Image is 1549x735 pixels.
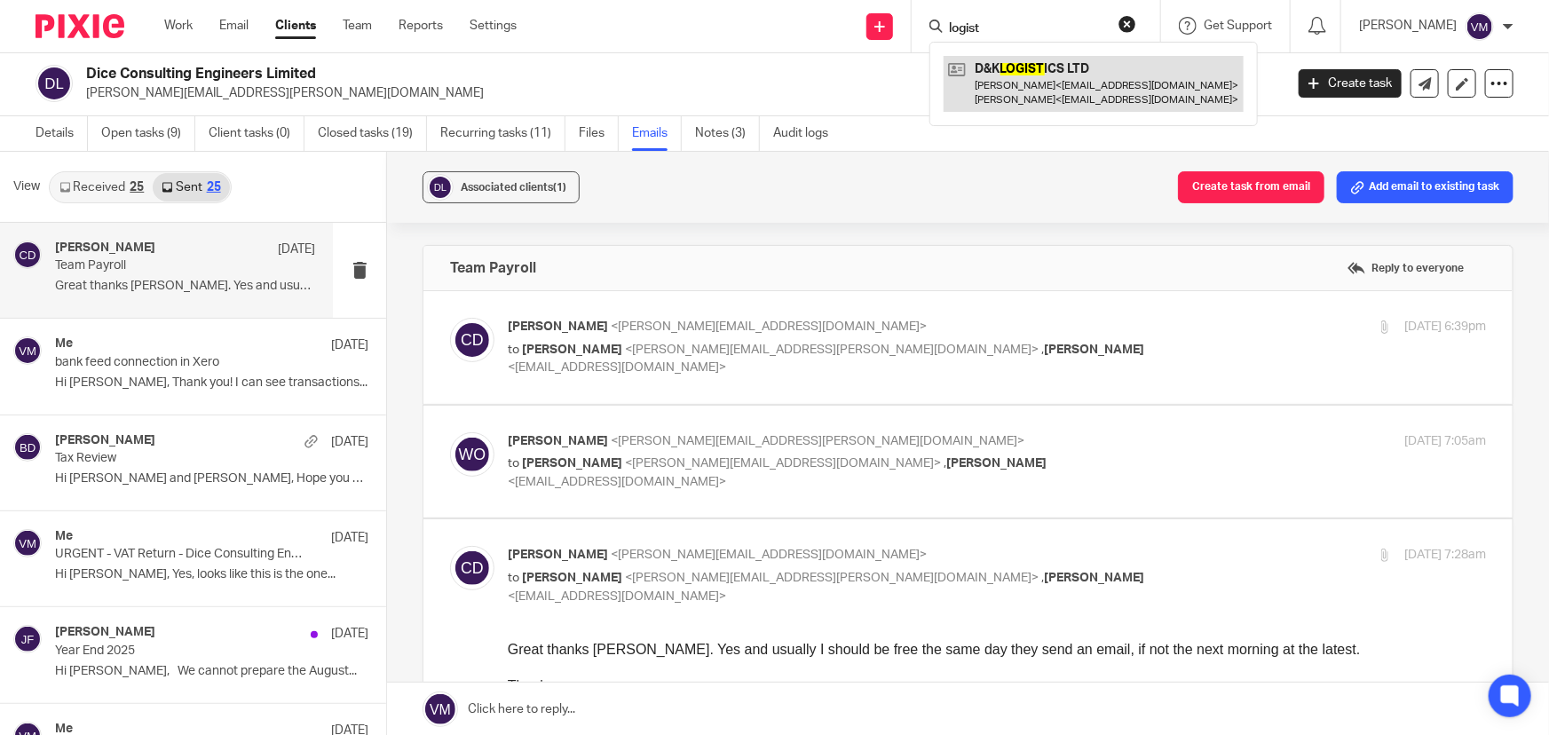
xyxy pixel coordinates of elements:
h4: Me [55,336,73,352]
p: Great thanks [PERSON_NAME]. Yes and usually I should be... [55,279,315,294]
h4: [PERSON_NAME] [55,433,155,448]
a: Recurring tasks (11) [440,116,565,151]
p: [DATE] [331,625,368,643]
span: to [508,572,519,584]
span: <[EMAIL_ADDRESS][DOMAIN_NAME]> [508,476,726,488]
span: Get Support [1204,20,1272,32]
span: , [1041,344,1044,356]
a: Team [343,17,372,35]
span: to [508,344,519,356]
img: svg%3E [450,318,494,362]
a: Open tasks (9) [101,116,195,151]
label: Reply to everyone [1343,255,1468,281]
p: [DATE] [331,336,368,354]
img: svg%3E [427,174,454,201]
img: signature_2413118915 [239,356,324,391]
img: svg%3E [13,241,42,269]
img: svg%3E [1466,12,1494,41]
img: svg%3E [13,529,42,557]
button: Create task from email [1178,171,1324,203]
span: [PERSON_NAME] [1044,572,1144,584]
a: Settings [470,17,517,35]
p: Hi [PERSON_NAME] and [PERSON_NAME], Hope you are well. The... [55,471,368,486]
span: , [944,457,946,470]
h2: Dice Consulting Engineers Limited [86,65,1035,83]
img: svg%3E [13,625,42,653]
p: [PERSON_NAME][EMAIL_ADDRESS][PERSON_NAME][DOMAIN_NAME] [86,84,1272,102]
span: [PERSON_NAME] [946,457,1047,470]
a: [PERSON_NAME][EMAIL_ADDRESS][DOMAIN_NAME] [37,428,347,442]
span: <[EMAIL_ADDRESS][DOMAIN_NAME]> [508,361,726,374]
div: 25 [207,181,221,194]
img: Image [85,350,239,391]
a: Received25 [51,173,153,202]
a: Reports [399,17,443,35]
img: svg%3E [36,65,73,102]
a: Files [579,116,619,151]
span: <[PERSON_NAME][EMAIL_ADDRESS][DOMAIN_NAME]> [611,320,927,333]
p: Hi [PERSON_NAME], Thank you! I can see transactions... [55,375,368,391]
a: Work [164,17,193,35]
span: <[EMAIL_ADDRESS][DOMAIN_NAME]> [508,590,726,603]
p: Team Payroll [55,258,264,273]
p: Tax Review [55,451,306,466]
img: Pixie [36,14,124,38]
a: Emails [632,116,682,151]
span: (1) [553,182,566,193]
span: [PERSON_NAME] [508,549,608,561]
span: <[PERSON_NAME][EMAIL_ADDRESS][PERSON_NAME][DOMAIN_NAME]> [625,344,1039,356]
span: [PERSON_NAME] [508,320,608,333]
p: [DATE] 7:05am [1404,432,1486,451]
a: Email [219,17,249,35]
span: View [13,178,40,196]
span: to [508,457,519,470]
button: Add email to existing task [1337,171,1513,203]
span: 0115 9226282 [78,410,157,424]
span: [PERSON_NAME] [1044,344,1144,356]
a: Closed tasks (19) [318,116,427,151]
h4: [PERSON_NAME] [55,625,155,640]
p: bank feed connection in Xero [55,355,306,370]
p: [DATE] [331,529,368,547]
a: Sent25 [153,173,229,202]
h4: Team Payroll [450,259,536,277]
span: <[PERSON_NAME][EMAIL_ADDRESS][DOMAIN_NAME]> [611,549,927,561]
span: , [1041,572,1044,584]
div: 25 [130,181,144,194]
p: [DATE] 7:28am [1404,546,1486,565]
button: Associated clients(1) [423,171,580,203]
img: svg%3E [450,546,494,590]
button: Clear [1118,15,1136,33]
p: [DATE] 6:39pm [1404,318,1486,336]
p: [PERSON_NAME] [1359,17,1457,35]
p: URGENT - VAT Return - Dice Consulting Engineers Ltd [55,547,306,562]
span: [PERSON_NAME] [522,457,622,470]
a: Create task [1299,69,1402,98]
img: svg%3E [13,433,42,462]
a: Details [36,116,88,151]
p: [DATE] [278,241,315,258]
img: svg%3E [13,336,42,365]
a: Audit logs [773,116,842,151]
span: Associated clients [461,182,566,193]
a: Clients [275,17,316,35]
p: [DATE] [331,433,368,451]
span: [PERSON_NAME] [522,572,622,584]
a: Notes (3) [695,116,760,151]
span: <[PERSON_NAME][EMAIL_ADDRESS][PERSON_NAME][DOMAIN_NAME]> [611,435,1024,447]
p: Hi [PERSON_NAME], We cannot prepare the August... [55,664,368,679]
span: <[PERSON_NAME][EMAIL_ADDRESS][DOMAIN_NAME]> [625,457,941,470]
p: Year End 2025 [55,644,306,659]
h4: [PERSON_NAME] [55,241,155,256]
span: [PERSON_NAME] [508,435,608,447]
input: Search [947,21,1107,37]
span: [PERSON_NAME] [522,344,622,356]
a: Client tasks (0) [209,116,304,151]
span: <[PERSON_NAME][EMAIL_ADDRESS][PERSON_NAME][DOMAIN_NAME]> [625,572,1039,584]
img: svg%3E [450,432,494,477]
p: Hi [PERSON_NAME], Yes, looks like this is the one... [55,567,368,582]
h4: Me [55,529,73,544]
